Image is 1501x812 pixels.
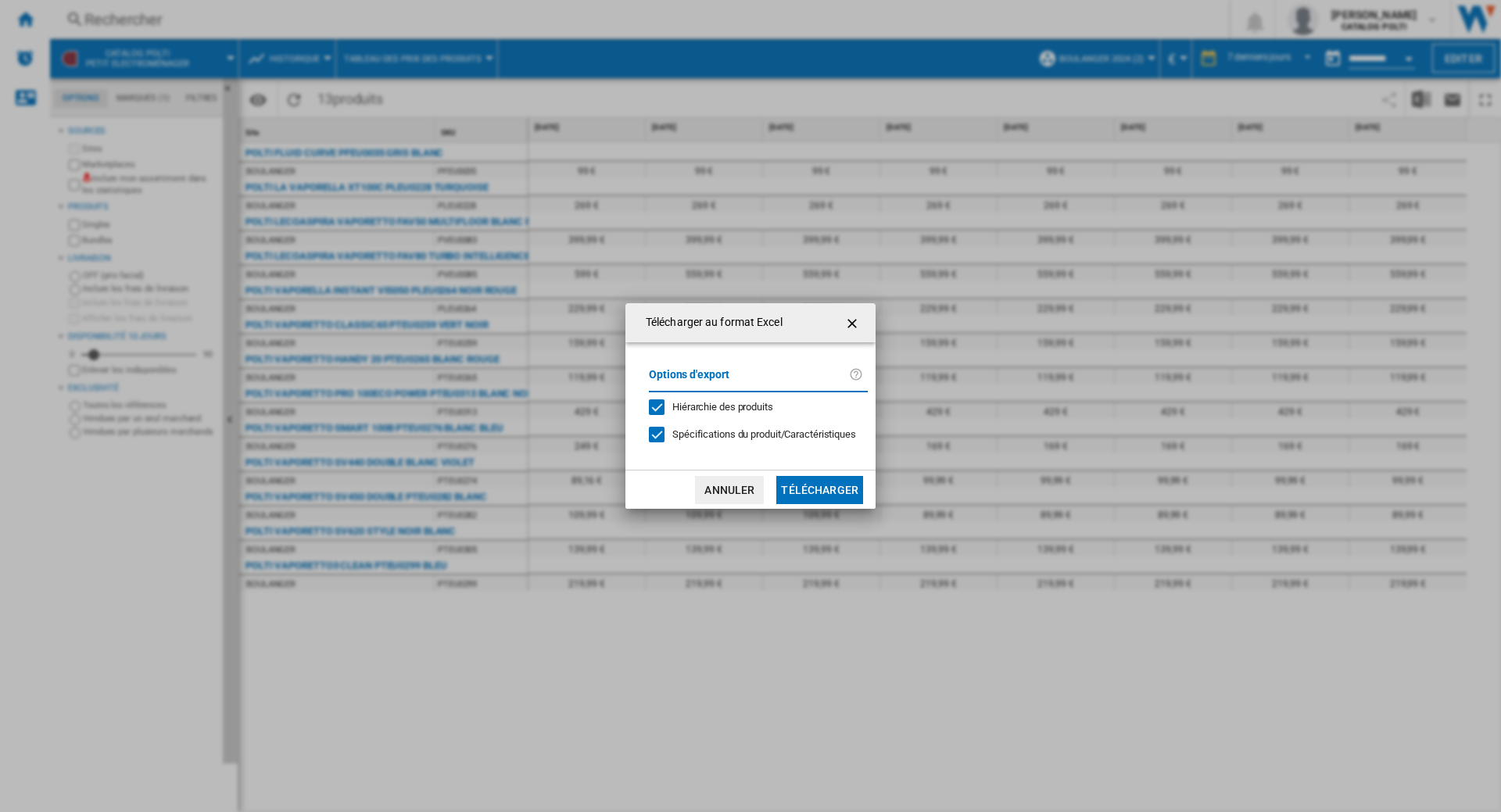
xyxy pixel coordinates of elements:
md-checkbox: Hiérarchie des produits [649,400,855,415]
button: getI18NText('BUTTONS.CLOSE_DIALOG') [838,307,869,338]
span: Hiérarchie des produits [672,401,773,413]
ng-md-icon: getI18NText('BUTTONS.CLOSE_DIALOG') [844,314,863,333]
button: Annuler [695,476,764,504]
button: Télécharger [776,476,863,504]
div: S'applique uniquement à la vision catégorie [672,427,856,442]
h4: Télécharger au format Excel [638,315,783,331]
span: Spécifications du produit/Caractéristiques [672,428,856,440]
label: Options d'export [649,366,849,395]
